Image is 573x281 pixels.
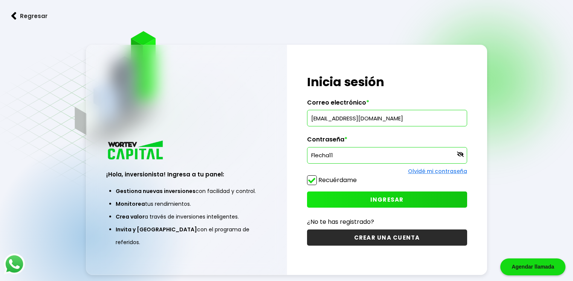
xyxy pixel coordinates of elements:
[307,73,467,91] h1: Inicia sesión
[116,197,257,210] li: tus rendimientos.
[307,136,467,147] label: Contraseña
[307,191,467,208] button: INGRESAR
[116,223,257,249] li: con el programa de referidos.
[307,217,467,246] a: ¿No te has registrado?CREAR UNA CUENTA
[116,187,196,195] span: Gestiona nuevas inversiones
[307,99,467,110] label: Correo electrónico
[500,258,565,275] div: Agendar llamada
[116,200,145,208] span: Monitorea
[11,12,17,20] img: flecha izquierda
[307,229,467,246] button: CREAR UNA CUENTA
[4,254,25,275] img: logos_whatsapp-icon.242b2217.svg
[310,110,464,126] input: hola@wortev.capital
[116,185,257,197] li: con facilidad y control.
[318,176,357,184] label: Recuérdame
[106,140,166,162] img: logo_wortev_capital
[106,170,266,179] h3: ¡Hola, inversionista! Ingresa a tu panel:
[408,167,467,175] a: Olvidé mi contraseña
[307,217,467,226] p: ¿No te has registrado?
[370,196,404,204] span: INGRESAR
[116,213,145,220] span: Crea valor
[116,226,197,233] span: Invita y [GEOGRAPHIC_DATA]
[116,210,257,223] li: a través de inversiones inteligentes.
[310,147,457,163] input: ••••••••••••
